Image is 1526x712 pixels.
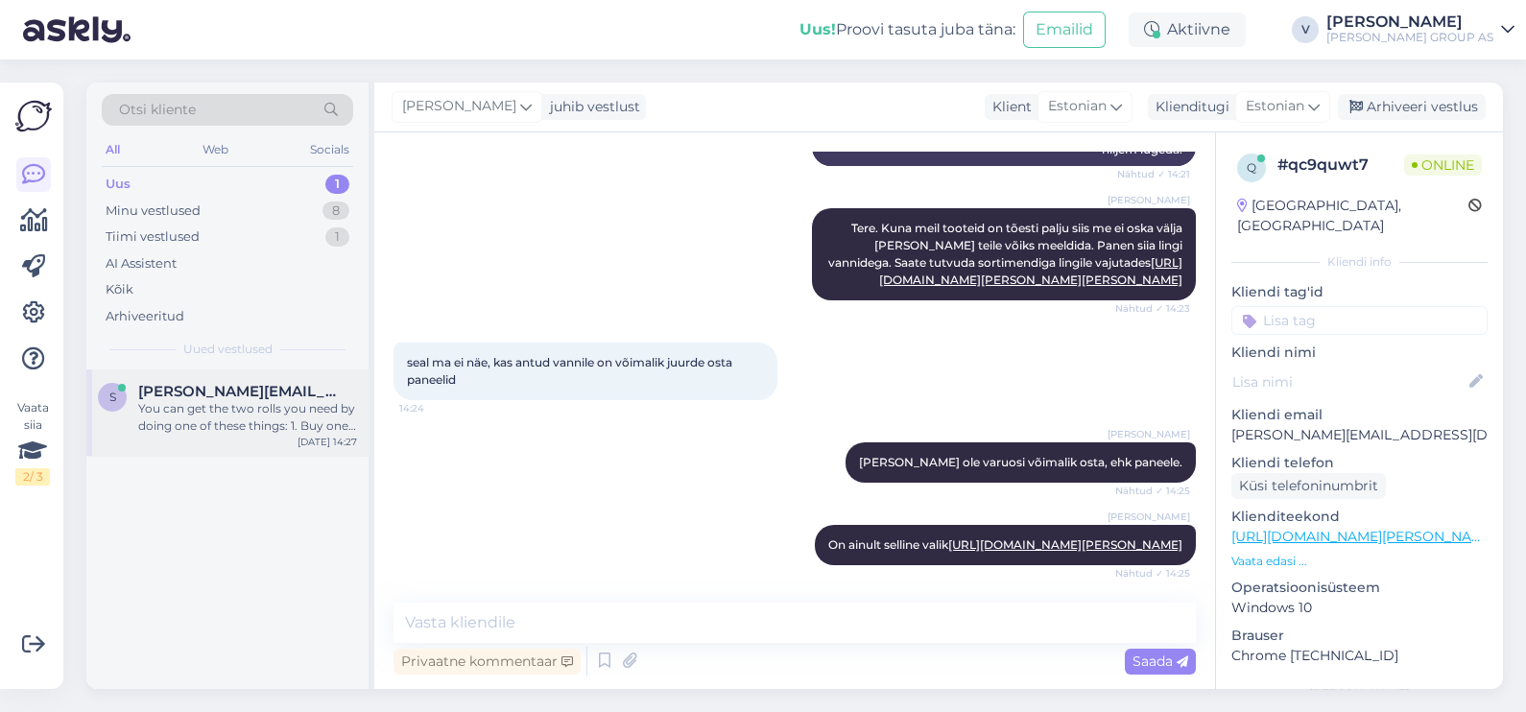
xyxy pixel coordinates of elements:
div: You can get the two rolls you need by doing one of these things: 1. Buy one roll online and then ... [138,400,357,435]
span: 14:24 [399,401,471,415]
div: Tiimi vestlused [106,227,200,247]
input: Lisa tag [1231,306,1488,335]
div: # qc9quwt7 [1277,154,1404,177]
div: 1 [325,227,349,247]
div: Kõik [106,280,133,299]
span: Otsi kliente [119,100,196,120]
div: Proovi tasuta juba täna: [799,18,1015,41]
div: V [1292,16,1319,43]
span: Uued vestlused [183,341,273,358]
span: Saada [1133,653,1188,670]
span: Nähtud ✓ 14:25 [1115,566,1190,581]
span: [PERSON_NAME] [1108,193,1190,207]
div: Küsi telefoninumbrit [1231,473,1386,499]
span: Estonian [1246,96,1304,117]
span: [PERSON_NAME] [402,96,516,117]
div: Arhiveeri vestlus [1338,94,1486,120]
p: Windows 10 [1231,598,1488,618]
p: Operatsioonisüsteem [1231,578,1488,598]
div: Klienditugi [1148,97,1229,117]
b: Uus! [799,20,836,38]
span: Nähtud ✓ 14:21 [1117,167,1190,181]
div: Kliendi info [1231,253,1488,271]
a: [URL][DOMAIN_NAME][PERSON_NAME] [948,537,1182,552]
div: 1 [325,175,349,194]
div: Vaata siia [15,399,50,486]
div: Arhiveeritud [106,307,184,326]
div: [PERSON_NAME] [1326,14,1493,30]
p: Brauser [1231,626,1488,646]
p: Vaata edasi ... [1231,553,1488,570]
div: Socials [306,137,353,162]
input: Lisa nimi [1232,371,1466,392]
span: Nähtud ✓ 14:25 [1115,484,1190,498]
div: 2 / 3 [15,468,50,486]
p: Kliendi email [1231,405,1488,425]
p: Kliendi tag'id [1231,282,1488,302]
p: Klienditeekond [1231,507,1488,527]
div: Klient [985,97,1032,117]
p: Kliendi telefon [1231,453,1488,473]
span: [PERSON_NAME] [1108,510,1190,524]
span: q [1247,160,1256,175]
p: Chrome [TECHNICAL_ID] [1231,646,1488,666]
div: 8 [322,202,349,221]
button: Emailid [1023,12,1106,48]
div: AI Assistent [106,254,177,273]
div: [DATE] 14:27 [298,435,357,449]
div: [GEOGRAPHIC_DATA], [GEOGRAPHIC_DATA] [1237,196,1468,236]
div: All [102,137,124,162]
div: Uus [106,175,131,194]
a: [URL][DOMAIN_NAME][PERSON_NAME] [1231,528,1496,545]
div: juhib vestlust [542,97,640,117]
a: [PERSON_NAME][PERSON_NAME] GROUP AS [1326,14,1514,45]
span: On ainult selline valik [828,537,1182,552]
div: Minu vestlused [106,202,201,221]
img: Askly Logo [15,98,52,134]
p: [PERSON_NAME][EMAIL_ADDRESS][DOMAIN_NAME] [1231,425,1488,445]
span: Nähtud ✓ 14:23 [1115,301,1190,316]
div: [PERSON_NAME] [1231,685,1488,702]
span: s [109,390,116,404]
span: sandra.tuve@mail.ee [138,383,338,400]
div: [PERSON_NAME] GROUP AS [1326,30,1493,45]
span: [PERSON_NAME] [1108,427,1190,441]
span: Online [1404,154,1482,176]
div: Aktiivne [1129,12,1246,47]
span: seal ma ei näe, kas antud vannile on võimalik juurde osta paneelid [407,355,735,387]
span: Estonian [1048,96,1107,117]
span: [PERSON_NAME] ole varuosi võimalik osta, ehk paneele. [859,455,1182,469]
span: Tere. Kuna meil tooteid on tõesti palju siis me ei oska välja [PERSON_NAME] teile võiks meeldida.... [828,221,1185,287]
div: Web [199,137,232,162]
div: Privaatne kommentaar [393,649,581,675]
p: Kliendi nimi [1231,343,1488,363]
